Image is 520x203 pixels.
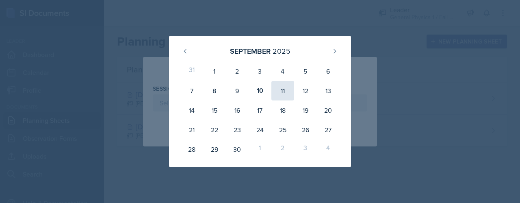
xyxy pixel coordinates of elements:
div: 4 [317,140,340,159]
div: 1 [203,61,226,81]
div: 13 [317,81,340,100]
div: 1 [249,140,271,159]
div: 22 [203,120,226,140]
div: 8 [203,81,226,100]
div: 26 [294,120,317,140]
div: 9 [226,81,249,100]
div: 11 [271,81,294,100]
div: 30 [226,140,249,159]
div: 31 [180,61,203,81]
div: 21 [180,120,203,140]
div: 19 [294,100,317,120]
div: 2 [226,61,249,81]
div: 12 [294,81,317,100]
div: 23 [226,120,249,140]
div: 3 [249,61,271,81]
div: 7 [180,81,203,100]
div: 2 [271,140,294,159]
div: 15 [203,100,226,120]
div: 2025 [273,46,290,57]
div: 29 [203,140,226,159]
div: 16 [226,100,249,120]
div: 5 [294,61,317,81]
div: 25 [271,120,294,140]
div: 3 [294,140,317,159]
div: 18 [271,100,294,120]
div: 6 [317,61,340,81]
div: 14 [180,100,203,120]
div: 28 [180,140,203,159]
div: September [230,46,271,57]
div: 24 [249,120,271,140]
div: 27 [317,120,340,140]
div: 4 [271,61,294,81]
div: 17 [249,100,271,120]
div: 10 [249,81,271,100]
div: 20 [317,100,340,120]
